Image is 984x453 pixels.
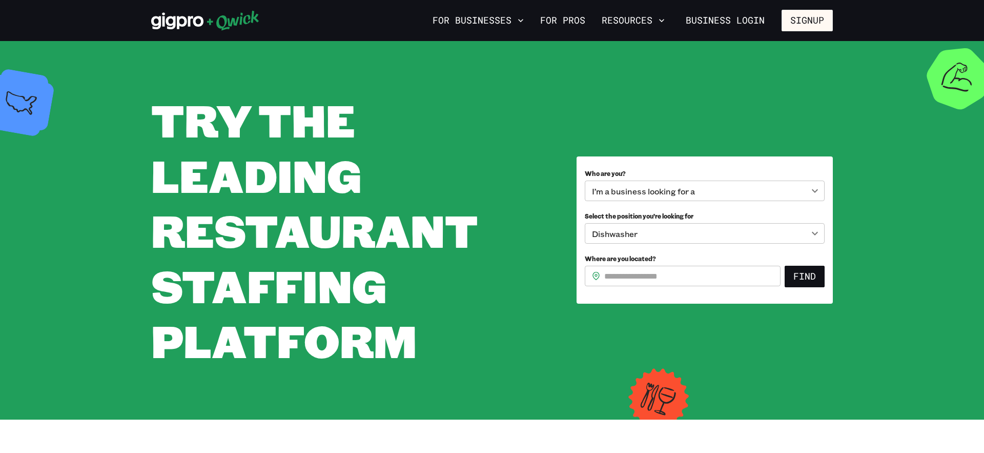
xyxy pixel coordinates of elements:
[782,10,833,31] button: Signup
[151,90,478,370] span: TRY THE LEADING RESTAURANT STAFFING PLATFORM
[585,223,825,244] div: Dishwasher
[598,12,669,29] button: Resources
[428,12,528,29] button: For Businesses
[677,10,773,31] a: Business Login
[536,12,589,29] a: For Pros
[585,169,626,178] span: Who are you?
[785,266,825,287] button: Find
[585,181,825,201] div: I’m a business looking for a
[585,254,656,263] span: Where are you located?
[585,212,693,220] span: Select the position you’re looking for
